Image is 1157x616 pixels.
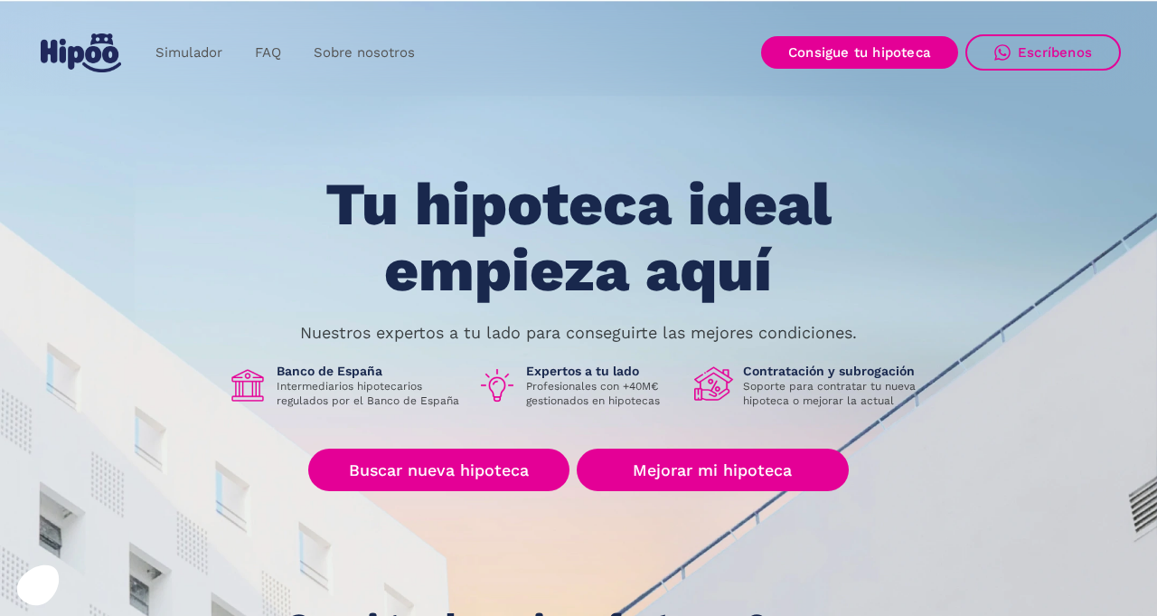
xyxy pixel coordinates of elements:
h1: Banco de España [277,363,463,379]
a: FAQ [239,35,297,71]
div: Escríbenos [1018,44,1092,61]
a: Buscar nueva hipoteca [308,449,569,491]
p: Soporte para contratar tu nueva hipoteca o mejorar la actual [743,379,929,408]
a: Sobre nosotros [297,35,431,71]
p: Intermediarios hipotecarios regulados por el Banco de España [277,379,463,408]
a: Escríbenos [965,34,1121,71]
h1: Tu hipoteca ideal empieza aquí [236,172,921,303]
a: Simulador [139,35,239,71]
p: Nuestros expertos a tu lado para conseguirte las mejores condiciones. [300,326,857,340]
h1: Expertos a tu lado [526,363,680,379]
h1: Contratación y subrogación [743,363,929,379]
a: Consigue tu hipoteca [761,36,958,69]
a: home [36,26,125,80]
a: Mejorar mi hipoteca [577,449,849,491]
p: Profesionales con +40M€ gestionados en hipotecas [526,379,680,408]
